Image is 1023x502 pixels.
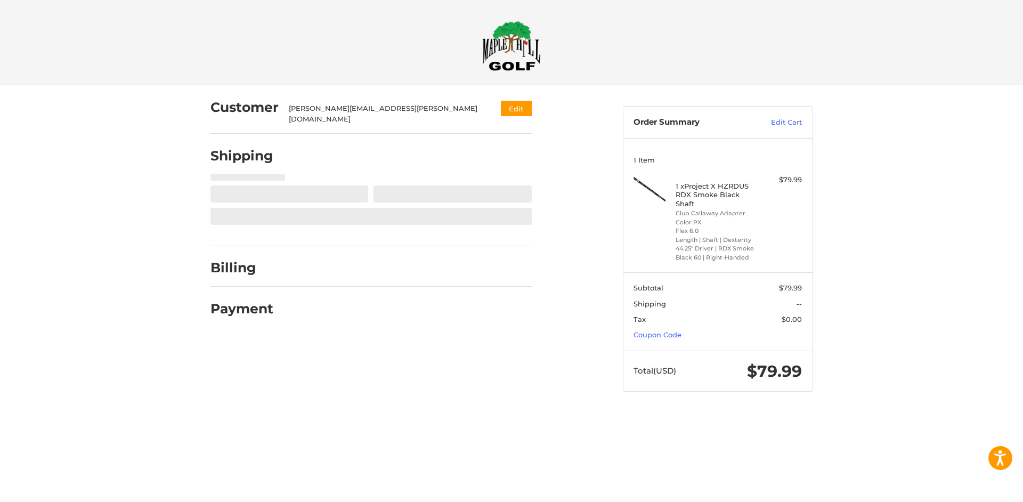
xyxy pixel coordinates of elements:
h3: 1 Item [634,156,802,164]
span: -- [797,299,802,308]
span: Subtotal [634,284,663,292]
h2: Customer [210,99,279,116]
li: Color PX [676,218,757,227]
span: $0.00 [782,315,802,323]
span: Tax [634,315,646,323]
div: [PERSON_NAME][EMAIL_ADDRESS][PERSON_NAME][DOMAIN_NAME] [289,103,480,124]
a: Edit Cart [748,117,802,128]
li: Flex 6.0 [676,226,757,236]
div: $79.99 [760,175,802,185]
h3: Order Summary [634,117,748,128]
h4: 1 x Project X HZRDUS RDX Smoke Black Shaft [676,182,757,208]
button: Edit [501,101,532,116]
li: Length | Shaft | Dexterity 44.25" Driver | RDX Smoke Black 60 | Right-Handed [676,236,757,262]
span: $79.99 [779,284,802,292]
h2: Payment [210,301,273,317]
span: $79.99 [747,361,802,381]
li: Club Callaway Adapter [676,209,757,218]
h2: Billing [210,260,273,276]
span: Shipping [634,299,666,308]
a: Coupon Code [634,330,681,339]
h2: Shipping [210,148,273,164]
span: Total (USD) [634,366,676,376]
img: Maple Hill Golf [482,21,541,71]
